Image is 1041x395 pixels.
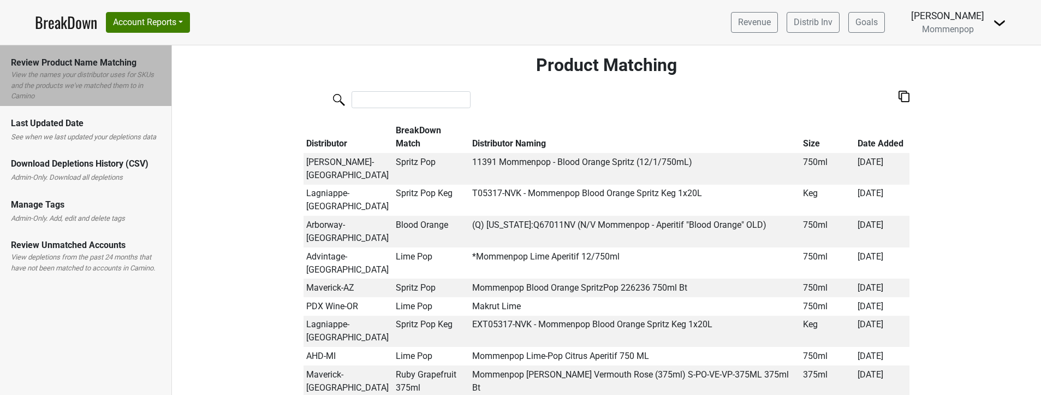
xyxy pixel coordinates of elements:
td: Mommenpop Blood Orange SpritzPop 226236 750ml Bt [469,279,800,297]
td: Spritz Pop Keg [394,185,469,216]
div: [PERSON_NAME] [911,9,984,23]
td: Spritz Pop [394,153,469,185]
td: Advintage-[GEOGRAPHIC_DATA] [304,247,394,279]
div: Review Product Name Matching [11,56,160,69]
td: Lagniappe-[GEOGRAPHIC_DATA] [304,316,394,347]
td: [DATE] [855,297,909,316]
div: Download Depletions History (CSV) [11,157,160,170]
td: PDX Wine-OR [304,297,394,316]
td: Keg [800,316,855,347]
td: [DATE] [855,316,909,347]
td: 750ml [800,153,855,185]
td: T05317-NVK - Mommenpop Blood Orange Spritz Keg 1x20L [469,185,800,216]
td: AHD-MI [304,347,394,365]
td: Lime Pop [394,347,469,365]
td: 750ml [800,216,855,247]
td: [DATE] [855,216,909,247]
a: Revenue [731,12,778,33]
td: [DATE] [855,279,909,297]
h2: Product Matching [304,55,909,75]
div: Last Updated Date [11,117,160,130]
td: [DATE] [855,185,909,216]
th: Distributor: activate to sort column ascending [304,121,394,153]
td: *Mommenpop Lime Aperitif 12/750ml [469,247,800,279]
td: 750ml [800,297,855,316]
td: [DATE] [855,153,909,185]
label: View the names your distributor uses for SKUs and the products we've matched them to in Camino [11,69,160,102]
span: Mommenpop [922,24,974,34]
td: Arborway-[GEOGRAPHIC_DATA] [304,216,394,247]
th: BreakDown Match: activate to sort column ascending [394,121,469,153]
label: Admin-Only. Add, edit and delete tags [11,213,125,224]
td: Maverick-AZ [304,279,394,297]
td: [DATE] [855,247,909,279]
td: [DATE] [855,347,909,365]
label: View depletions from the past 24 months that have not been matched to accounts in Camino. [11,252,160,273]
td: Lime Pop [394,247,469,279]
td: Mommenpop Lime-Pop Citrus Aperitif 750 ML [469,347,800,365]
td: (Q) [US_STATE]:Q67011NV (N/V Mommenpop - Aperitif "Blood Orange" OLD) [469,216,800,247]
label: See when we last updated your depletions data [11,132,156,143]
td: 750ml [800,247,855,279]
th: Date Added: activate to sort column ascending [855,121,909,153]
th: Size: activate to sort column ascending [800,121,855,153]
td: 750ml [800,347,855,365]
td: Lagniappe-[GEOGRAPHIC_DATA] [304,185,394,216]
img: Dropdown Menu [993,16,1006,30]
td: Lime Pop [394,297,469,316]
td: Spritz Pop [394,279,469,297]
td: Keg [800,185,855,216]
th: Distributor Naming: activate to sort column ascending [469,121,800,153]
td: EXT05317-NVK - Mommenpop Blood Orange Spritz Keg 1x20L [469,316,800,347]
td: Makrut Lime [469,297,800,316]
div: Review Unmatched Accounts [11,239,160,252]
td: Spritz Pop Keg [394,316,469,347]
img: Copy to clipboard [899,91,909,102]
td: [PERSON_NAME]-[GEOGRAPHIC_DATA] [304,153,394,185]
a: Distrib Inv [787,12,840,33]
td: Blood Orange [394,216,469,247]
td: 750ml [800,279,855,297]
a: BreakDown [35,11,97,34]
div: Manage Tags [11,198,160,211]
button: Account Reports [106,12,190,33]
td: 11391 Mommenpop - Blood Orange Spritz (12/1/750mL) [469,153,800,185]
label: Admin-Only. Download all depletions [11,172,123,183]
a: Goals [848,12,885,33]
